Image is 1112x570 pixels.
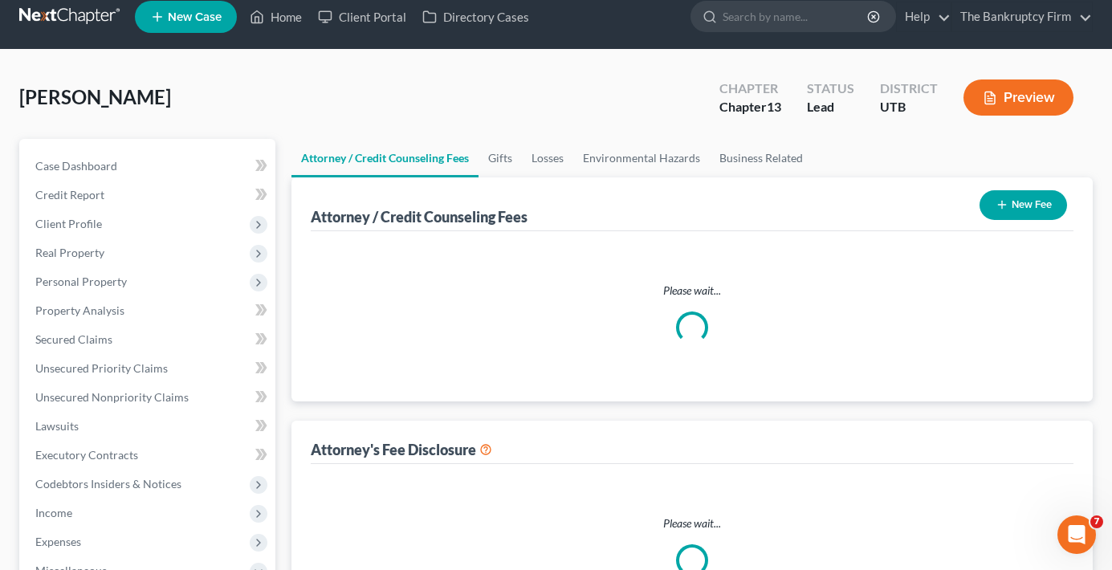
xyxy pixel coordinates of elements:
span: Real Property [35,246,104,259]
button: Preview [963,79,1073,116]
a: Losses [522,139,573,177]
span: [PERSON_NAME] [19,85,171,108]
p: Please wait... [324,515,1061,531]
a: Business Related [710,139,813,177]
div: Chapter [719,98,781,116]
span: Executory Contracts [35,448,138,462]
a: Secured Claims [22,325,275,354]
span: Credit Report [35,188,104,202]
span: Secured Claims [35,332,112,346]
div: UTB [880,98,938,116]
button: New Fee [980,190,1067,220]
a: Gifts [479,139,522,177]
a: Attorney / Credit Counseling Fees [291,139,479,177]
p: Please wait... [324,283,1061,299]
span: Lawsuits [35,419,79,433]
span: Income [35,506,72,519]
a: Case Dashboard [22,152,275,181]
span: 7 [1090,515,1103,528]
span: Property Analysis [35,303,124,317]
a: Unsecured Priority Claims [22,354,275,383]
span: Client Profile [35,217,102,230]
a: Home [242,2,310,31]
span: Unsecured Nonpriority Claims [35,390,189,404]
span: Codebtors Insiders & Notices [35,477,181,491]
div: Status [807,79,854,98]
a: Environmental Hazards [573,139,710,177]
div: District [880,79,938,98]
a: Directory Cases [414,2,537,31]
div: Attorney / Credit Counseling Fees [311,207,527,226]
a: Client Portal [310,2,414,31]
span: New Case [168,11,222,23]
span: Personal Property [35,275,127,288]
a: Executory Contracts [22,441,275,470]
div: Chapter [719,79,781,98]
a: Lawsuits [22,412,275,441]
a: Unsecured Nonpriority Claims [22,383,275,412]
div: Lead [807,98,854,116]
a: Credit Report [22,181,275,210]
a: The Bankruptcy Firm [952,2,1092,31]
div: Attorney's Fee Disclosure [311,440,492,459]
span: Unsecured Priority Claims [35,361,168,375]
span: Expenses [35,535,81,548]
iframe: Intercom live chat [1057,515,1096,554]
span: Case Dashboard [35,159,117,173]
input: Search by name... [723,2,870,31]
a: Property Analysis [22,296,275,325]
span: 13 [767,99,781,114]
a: Help [897,2,951,31]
